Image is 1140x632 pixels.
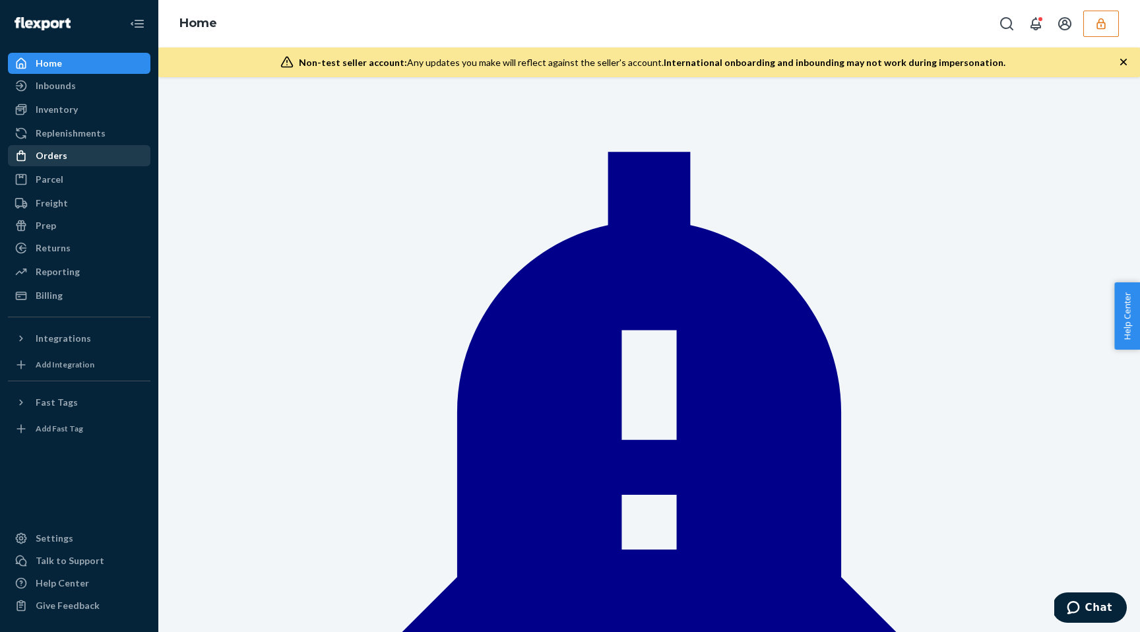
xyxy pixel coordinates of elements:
a: Prep [8,215,150,236]
div: Billing [36,289,63,302]
a: Billing [8,285,150,306]
button: Talk to Support [8,550,150,571]
button: Open account menu [1052,11,1078,37]
button: Fast Tags [8,392,150,413]
a: Settings [8,528,150,549]
a: Inbounds [8,75,150,96]
a: Returns [8,237,150,259]
a: Home [8,53,150,74]
div: Help Center [36,577,89,590]
div: Add Integration [36,359,94,370]
button: Give Feedback [8,595,150,616]
div: Give Feedback [36,599,100,612]
div: Talk to Support [36,554,104,567]
a: Reporting [8,261,150,282]
span: International onboarding and inbounding may not work during impersonation. [664,57,1005,68]
a: Help Center [8,573,150,594]
div: Prep [36,219,56,232]
div: Freight [36,197,68,210]
div: Parcel [36,173,63,186]
img: Flexport logo [15,17,71,30]
div: Integrations [36,332,91,345]
button: Help Center [1114,282,1140,350]
div: Any updates you make will reflect against the seller's account. [299,56,1005,69]
a: Freight [8,193,150,214]
button: Close Navigation [124,11,150,37]
a: Parcel [8,169,150,190]
div: Inventory [36,103,78,116]
a: Orders [8,145,150,166]
a: Add Fast Tag [8,418,150,439]
div: Settings [36,532,73,545]
a: Home [179,16,217,30]
a: Add Integration [8,354,150,375]
a: Inventory [8,99,150,120]
ol: breadcrumbs [169,5,228,43]
div: Fast Tags [36,396,78,409]
div: Replenishments [36,127,106,140]
div: Returns [36,241,71,255]
div: Inbounds [36,79,76,92]
div: Add Fast Tag [36,423,83,434]
button: Open Search Box [994,11,1020,37]
div: Orders [36,149,67,162]
div: Home [36,57,62,70]
iframe: Opens a widget where you can chat to one of our agents [1054,592,1127,625]
a: Replenishments [8,123,150,144]
div: Reporting [36,265,80,278]
span: Non-test seller account: [299,57,407,68]
button: Open notifications [1023,11,1049,37]
button: Integrations [8,328,150,349]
